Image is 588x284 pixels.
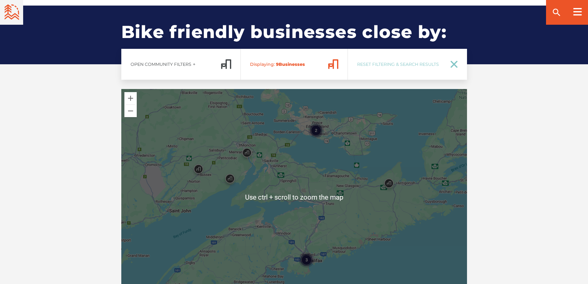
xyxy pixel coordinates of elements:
a: Open Community Filtersadd [121,49,241,80]
span: Reset Filtering & Search Results [357,61,442,67]
span: Open Community Filters [131,61,191,67]
button: Zoom in [124,92,137,104]
span: Displaying: [250,61,275,67]
span: es [300,61,305,67]
h2: Bike friendly businesses close by: [121,6,467,64]
a: Reset Filtering & Search Results [348,49,467,80]
button: Zoom out [124,105,137,117]
div: 2 [308,122,324,138]
ion-icon: search [552,7,561,17]
span: 9 [276,61,279,67]
span: Business [250,61,323,67]
div: 3 [299,252,314,268]
ion-icon: add [192,62,196,66]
